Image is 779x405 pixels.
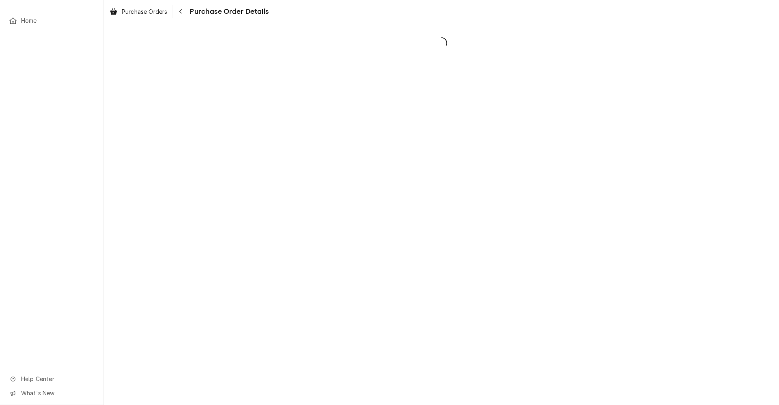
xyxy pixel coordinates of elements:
a: Home [5,14,99,27]
span: Loading... [104,34,779,52]
a: Purchase Orders [106,5,170,18]
span: What's New [21,389,94,397]
span: Help Center [21,375,94,383]
a: Go to What's New [5,386,99,400]
span: Home [21,16,95,25]
a: Go to Help Center [5,372,99,386]
span: Purchase Orders [122,7,167,16]
button: Navigate back [174,5,187,18]
span: Purchase Order Details [187,6,269,17]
